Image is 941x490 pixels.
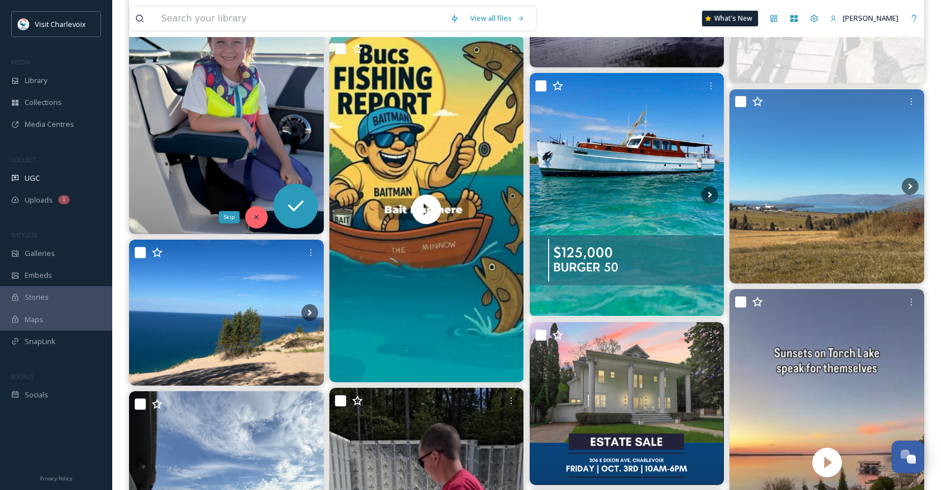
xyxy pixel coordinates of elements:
span: SOCIALS [11,372,34,381]
span: COLLECT [11,155,35,164]
input: Search your library [155,6,444,31]
span: Maps [25,314,43,325]
img: Visit-Charlevoix_Logo.jpg [18,19,29,30]
div: Skip [219,211,240,223]
img: Les paysages de Charlevoix ⛰️🍂 . . . . . .#autumn #charlevoix #MonCharlevoix #automne #fall #fall... [729,89,924,284]
span: WIDGETS [11,231,37,239]
span: Uploads [25,195,53,205]
img: 🍂✨ Estate Sale on Round Lake ✨🍂 Join us tomorrow! Come spend the day at one of Charlevoix’s most ... [530,322,724,486]
span: Media Centres [25,119,74,130]
img: $125,000 - 1939 Burger 50 . . . . This steel hulled gem has been in Lake Michigan her whole life.... [530,73,724,316]
span: SnapLink [25,336,56,347]
span: Stories [25,292,49,303]
span: Privacy Policy [40,475,72,482]
img: Enjoying the beauty of Northwest Michigan #traversecitymichigan #lelanaupeninsula #wineries #char... [129,240,324,386]
img: thumbnail [329,36,524,382]
a: View all files [465,7,530,29]
span: Embeds [25,270,52,281]
a: [PERSON_NAME] [824,7,904,29]
a: What's New [702,11,758,26]
a: Privacy Policy [40,471,72,484]
span: [PERSON_NAME] [843,13,898,23]
span: Visit Charlevoix [35,19,86,29]
span: Collections [25,97,62,108]
span: UGC [25,173,40,184]
div: 1 [58,195,70,204]
span: MEDIA [11,58,31,66]
span: Socials [25,390,48,400]
button: Open Chat [892,441,924,473]
span: Library [25,75,47,86]
span: Galleries [25,248,55,259]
